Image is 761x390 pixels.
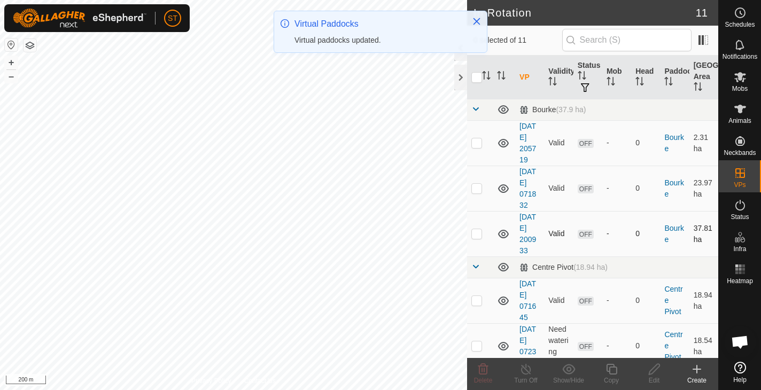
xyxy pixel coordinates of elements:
td: Valid [544,278,573,323]
div: Turn Off [504,376,547,385]
td: Valid [544,211,573,256]
td: Need watering point [544,323,573,369]
td: 18.94 ha [689,278,718,323]
span: (37.9 ha) [556,105,586,114]
a: [DATE] 071645 [519,279,536,322]
th: [GEOGRAPHIC_DATA] Area [689,56,718,99]
h2: In Rotation [473,6,696,19]
span: VPs [734,182,746,188]
div: Virtual Paddocks [294,18,461,30]
button: Map Layers [24,39,36,52]
span: ST [168,13,177,24]
a: Bourke [664,224,684,244]
p-sorticon: Activate to sort [664,79,673,87]
td: 2.31 ha [689,120,718,166]
a: [DATE] 200933 [519,213,536,255]
p-sorticon: Activate to sort [607,79,615,87]
span: OFF [578,230,594,239]
span: 0 selected of 11 [473,35,562,46]
td: 0 [631,211,660,256]
button: – [5,70,18,83]
a: Bourke [664,178,684,198]
div: Copy [590,376,633,385]
p-sorticon: Activate to sort [694,84,702,92]
span: OFF [578,184,594,193]
div: Show/Hide [547,376,590,385]
div: Centre Pivot [519,263,608,272]
span: 11 [696,5,708,21]
p-sorticon: Activate to sort [635,79,644,87]
span: Infra [733,246,746,252]
span: Schedules [725,21,755,28]
td: Valid [544,120,573,166]
span: OFF [578,297,594,306]
p-sorticon: Activate to sort [548,79,557,87]
span: Notifications [723,53,757,60]
a: Privacy Policy [191,376,231,386]
span: Heatmap [727,278,753,284]
a: [DATE] 205719 [519,122,536,164]
a: Centre Pivot [664,285,682,316]
a: Contact Us [244,376,276,386]
div: - [607,340,627,352]
span: Mobs [732,85,748,92]
img: Gallagher Logo [13,9,146,28]
div: - [607,183,627,194]
td: 0 [631,278,660,323]
span: OFF [578,342,594,351]
p-sorticon: Activate to sort [578,73,586,81]
span: Help [733,377,747,383]
th: Paddock [660,56,689,99]
th: Validity [544,56,573,99]
button: Close [469,14,484,29]
button: Reset Map [5,38,18,51]
span: Delete [474,377,493,384]
td: 37.81 ha [689,211,718,256]
span: Neckbands [724,150,756,156]
button: + [5,56,18,69]
a: [DATE] 072351 [519,325,536,367]
div: Create [675,376,718,385]
td: 18.54 ha [689,323,718,369]
a: Help [719,357,761,387]
td: Valid [544,166,573,211]
th: VP [515,56,544,99]
a: Open chat [724,326,756,358]
a: Centre Pivot [664,330,682,361]
a: [DATE] 071832 [519,167,536,209]
div: - [607,137,627,149]
td: 0 [631,120,660,166]
div: Bourke [519,105,586,114]
a: Bourke [664,133,684,153]
p-sorticon: Activate to sort [482,73,491,81]
th: Status [573,56,602,99]
span: (18.94 ha) [573,263,608,271]
div: - [607,295,627,306]
p-sorticon: Activate to sort [497,73,506,81]
div: Virtual paddocks updated. [294,35,461,46]
span: Status [731,214,749,220]
td: 23.97 ha [689,166,718,211]
input: Search (S) [562,29,692,51]
td: 0 [631,323,660,369]
th: Mob [602,56,631,99]
div: - [607,228,627,239]
td: 0 [631,166,660,211]
div: Edit [633,376,675,385]
th: Head [631,56,660,99]
span: OFF [578,139,594,148]
span: Animals [728,118,751,124]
